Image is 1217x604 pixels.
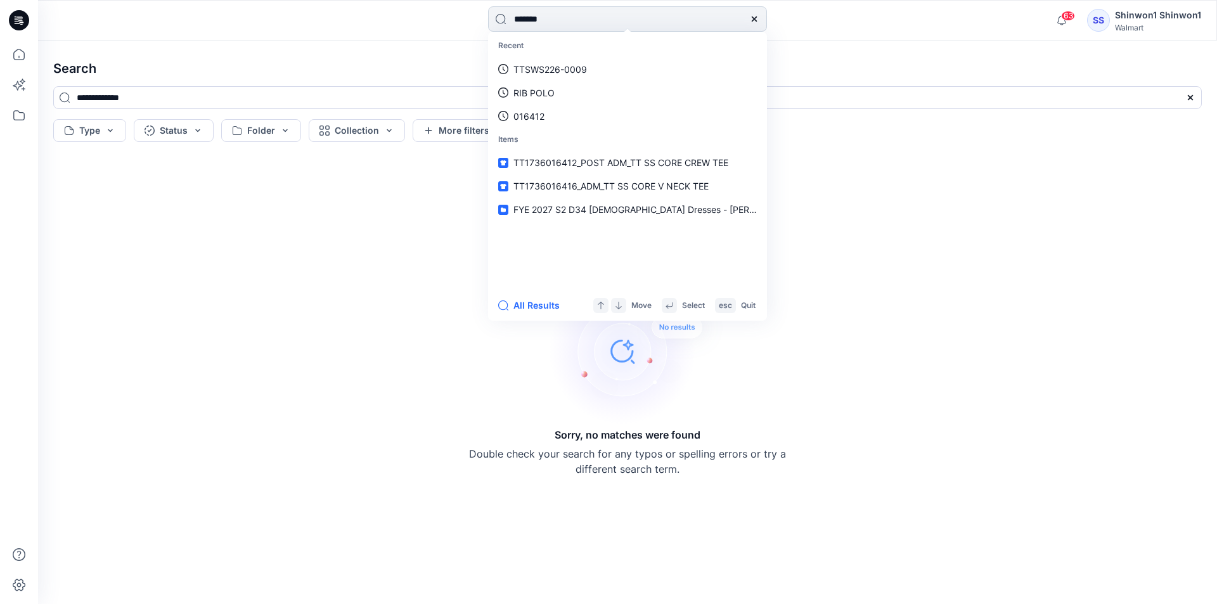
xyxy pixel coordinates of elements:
span: FYE 2027 S2 D34 [DEMOGRAPHIC_DATA] Dresses - [PERSON_NAME] [513,204,801,215]
h4: Search [43,51,1212,86]
button: Status [134,119,214,142]
p: Move [631,299,652,312]
img: Sorry, no matches were found [549,275,726,427]
a: TT1736016416_ADM_TT SS CORE V NECK TEE [491,174,764,198]
p: Select [682,299,705,312]
a: TT1736016412_POST ADM_TT SS CORE CREW TEE [491,151,764,174]
button: All Results [498,298,568,313]
div: Walmart [1115,23,1201,32]
p: Double check your search for any typos or spelling errors or try a different search term. [469,446,786,477]
div: SS [1087,9,1110,32]
p: TTSWS226-0009 [513,63,587,76]
p: 016412 [513,110,544,123]
p: RIB POLO [513,86,555,100]
p: Quit [741,299,756,312]
div: Shinwon1 Shinwon1 [1115,8,1201,23]
p: Recent [491,34,764,58]
button: Type [53,119,126,142]
a: TTSWS226-0009 [491,58,764,81]
span: TT1736016416_ADM_TT SS CORE V NECK TEE [513,181,709,191]
a: RIB POLO [491,81,764,105]
h5: Sorry, no matches were found [555,427,700,442]
p: esc [719,299,732,312]
p: Items [491,128,764,151]
span: TT1736016412_POST ADM_TT SS CORE CREW TEE [513,157,728,168]
a: FYE 2027 S2 D34 [DEMOGRAPHIC_DATA] Dresses - [PERSON_NAME] [491,198,764,221]
button: More filters [413,119,500,142]
a: 016412 [491,105,764,128]
span: 63 [1061,11,1075,21]
button: Folder [221,119,301,142]
button: Collection [309,119,405,142]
